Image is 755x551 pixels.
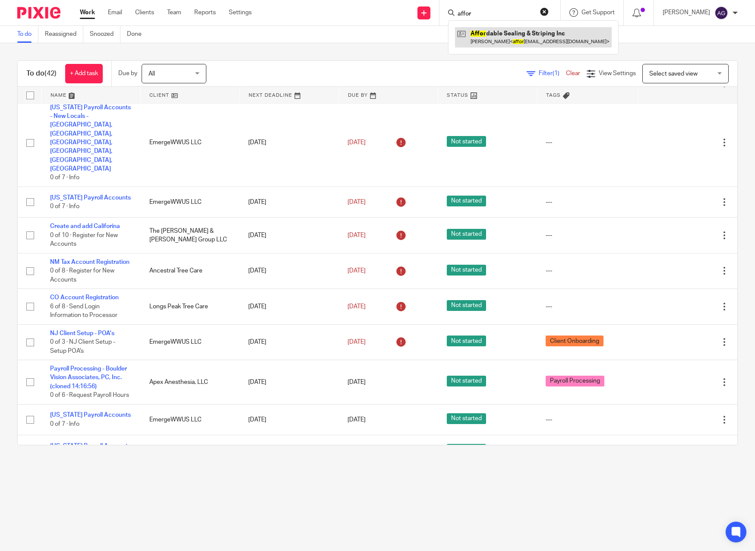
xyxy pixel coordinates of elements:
[540,7,549,16] button: Clear
[141,98,240,187] td: EmergeWWUS LLC
[240,404,339,435] td: [DATE]
[17,7,60,19] img: Pixie
[45,26,83,43] a: Reassigned
[649,71,698,77] span: Select saved view
[50,223,120,229] a: Create and add Califorina
[447,136,486,147] span: Not started
[599,70,636,76] span: View Settings
[50,304,117,319] span: 6 of 8 · Send Login Information to Processor
[167,8,181,17] a: Team
[135,8,154,17] a: Clients
[229,8,252,17] a: Settings
[546,93,561,98] span: Tags
[553,70,559,76] span: (1)
[546,336,603,346] span: Client Onboarding
[148,71,155,77] span: All
[141,435,240,466] td: EmergeWWUS LLC
[347,232,366,238] span: [DATE]
[714,6,728,20] img: svg%3E
[447,229,486,240] span: Not started
[127,26,148,43] a: Done
[26,69,57,78] h1: To do
[141,404,240,435] td: EmergeWWUS LLC
[546,266,629,275] div: ---
[50,366,127,389] a: Payroll Processing - Boulder Vision Associates, PC, Inc. (cloned 14:16:56)
[65,64,103,83] a: + Add task
[663,8,710,17] p: [PERSON_NAME]
[50,330,114,336] a: NJ Client Setup - POA's
[50,232,118,247] span: 0 of 10 · Register for New Accounts
[546,138,629,147] div: ---
[141,218,240,253] td: The [PERSON_NAME] & [PERSON_NAME] Group LLC
[44,70,57,77] span: (42)
[447,300,486,311] span: Not started
[50,443,131,449] a: [US_STATE] Payroll Accounts
[240,360,339,405] td: [DATE]
[347,268,366,274] span: [DATE]
[240,98,339,187] td: [DATE]
[347,379,366,385] span: [DATE]
[194,8,216,17] a: Reports
[447,336,486,346] span: Not started
[447,413,486,424] span: Not started
[141,289,240,324] td: Longs Peak Tree Care
[457,10,534,18] input: Search
[546,415,629,424] div: ---
[50,195,131,201] a: [US_STATE] Payroll Accounts
[539,70,566,76] span: Filter
[50,259,130,265] a: NM Tax Account Registration
[447,265,486,275] span: Not started
[240,218,339,253] td: [DATE]
[141,187,240,217] td: EmergeWWUS LLC
[347,304,366,310] span: [DATE]
[90,26,120,43] a: Snoozed
[50,412,131,418] a: [US_STATE] Payroll Accounts
[50,175,79,181] span: 0 of 7 · Info
[50,339,115,354] span: 0 of 3 · NJ Client Setup - Setup POA's
[50,268,114,283] span: 0 of 8 · Register for New Accounts
[80,8,95,17] a: Work
[347,199,366,205] span: [DATE]
[50,294,119,301] a: CO Account Registration
[347,339,366,345] span: [DATE]
[347,139,366,146] span: [DATE]
[50,392,129,398] span: 0 of 6 · Request Payroll Hours
[240,435,339,466] td: [DATE]
[141,253,240,288] td: Ancestral Tree Care
[17,26,38,43] a: To do
[240,187,339,217] td: [DATE]
[240,253,339,288] td: [DATE]
[546,302,629,311] div: ---
[50,421,79,427] span: 0 of 7 · Info
[546,198,629,206] div: ---
[546,231,629,240] div: ---
[50,104,131,172] a: [US_STATE] Payroll Accounts - New Locals - [GEOGRAPHIC_DATA], [GEOGRAPHIC_DATA], [GEOGRAPHIC_DATA...
[566,70,580,76] a: Clear
[447,376,486,386] span: Not started
[447,196,486,206] span: Not started
[240,289,339,324] td: [DATE]
[141,360,240,405] td: Apex Anesthesia, LLC
[447,444,486,455] span: Not started
[50,203,79,209] span: 0 of 7 · Info
[347,417,366,423] span: [DATE]
[240,324,339,360] td: [DATE]
[118,69,137,78] p: Due by
[581,9,615,16] span: Get Support
[108,8,122,17] a: Email
[546,376,604,386] span: Payroll Processing
[141,324,240,360] td: EmergeWWUS LLC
